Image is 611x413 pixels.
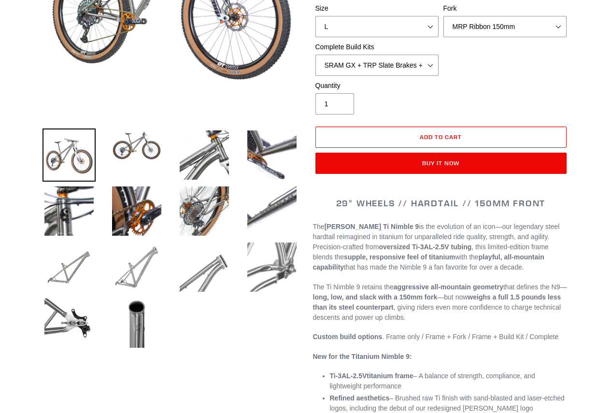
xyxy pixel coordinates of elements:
[344,253,455,261] strong: supple, responsive feel of titanium
[313,293,438,301] strong: long, low, and slack with a 150mm fork
[330,371,569,391] li: – A balance of strength, compliance, and lightweight performance
[178,185,231,238] img: Load image into Gallery viewer, TI NIMBLE 9
[394,283,503,291] strong: aggressive all-mountain geometry
[313,332,569,342] p: . Frame only / Frame + Fork / Frame + Build Kit / Complete
[245,241,298,294] img: Load image into Gallery viewer, TI NIMBLE 9
[313,222,569,272] p: The is the evolution of an icon—our legendary steel hardtail reimagined in titanium for unparalle...
[330,394,390,402] strong: Refined aesthetics
[245,185,298,238] img: Load image into Gallery viewer, TI NIMBLE 9
[330,372,367,380] span: Ti-3AL-2.5V
[325,223,419,230] strong: [PERSON_NAME] Ti Nimble 9
[315,127,567,148] button: Add to cart
[110,241,163,294] img: Load image into Gallery viewer, TI NIMBLE 9
[43,297,96,350] img: Load image into Gallery viewer, TI NIMBLE 9
[313,333,383,341] strong: Custom build options
[43,241,96,294] img: Load image into Gallery viewer, TI NIMBLE 9
[315,153,567,174] button: Buy it now
[336,198,546,209] span: 29" WHEELS // HARDTAIL // 150MM FRONT
[420,133,462,141] span: Add to cart
[313,282,569,323] p: The Ti Nimble 9 retains the that defines the N9— —but now , giving riders even more confidence to...
[43,185,96,238] img: Load image into Gallery viewer, TI NIMBLE 9
[315,3,439,14] label: Size
[379,243,471,251] strong: oversized Ti-3AL-2.5V tubing
[313,353,412,360] strong: New for the Titanium Nimble 9:
[110,128,163,162] img: Load image into Gallery viewer, TI NIMBLE 9
[178,128,231,182] img: Load image into Gallery viewer, TI NIMBLE 9
[245,128,298,182] img: Load image into Gallery viewer, TI NIMBLE 9
[330,372,413,380] strong: titanium frame
[315,42,439,52] label: Complete Build Kits
[110,297,163,350] img: Load image into Gallery viewer, TI NIMBLE 9
[315,81,439,91] label: Quantity
[43,128,96,182] img: Load image into Gallery viewer, TI NIMBLE 9
[443,3,567,14] label: Fork
[313,293,561,311] strong: weighs a full 1.5 pounds less than its steel counterpart
[178,241,231,294] img: Load image into Gallery viewer, TI NIMBLE 9
[110,185,163,238] img: Load image into Gallery viewer, TI NIMBLE 9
